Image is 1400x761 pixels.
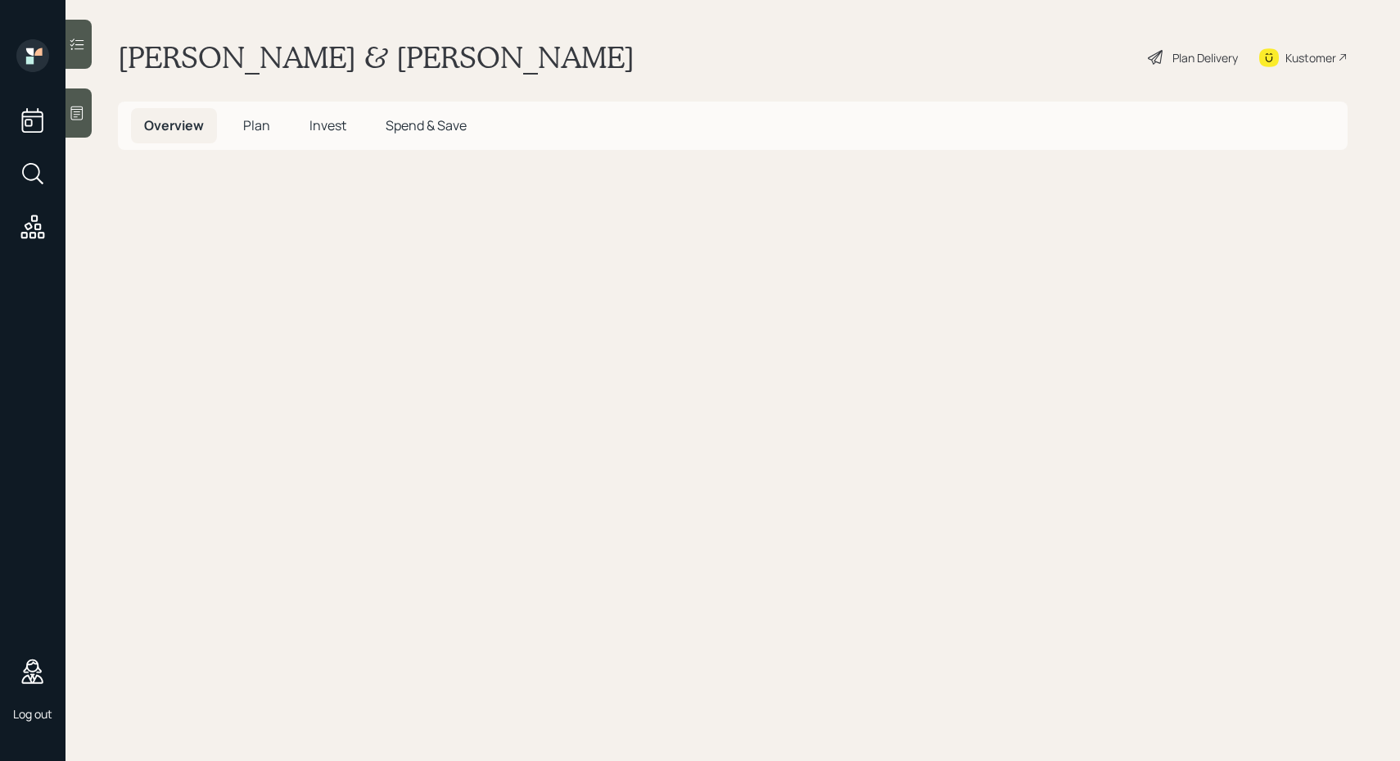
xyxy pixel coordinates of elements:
div: Log out [13,706,52,722]
div: Plan Delivery [1172,49,1238,66]
div: Kustomer [1285,49,1336,66]
span: Overview [144,116,204,134]
span: Invest [309,116,346,134]
span: Plan [243,116,270,134]
h1: [PERSON_NAME] & [PERSON_NAME] [118,39,635,75]
span: Spend & Save [386,116,467,134]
